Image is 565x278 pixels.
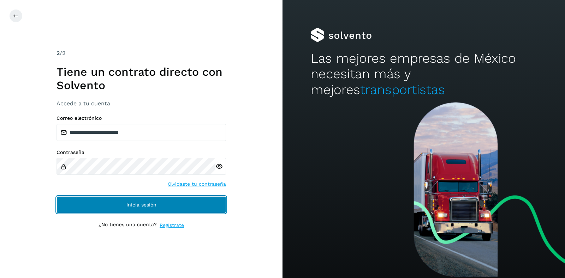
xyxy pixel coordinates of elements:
[168,180,226,188] a: Olvidaste tu contraseña
[56,115,226,121] label: Correo electrónico
[126,202,156,207] span: Inicia sesión
[56,49,226,57] div: /2
[56,50,60,56] span: 2
[56,149,226,155] label: Contraseña
[56,100,226,107] h3: Accede a tu cuenta
[160,222,184,229] a: Regístrate
[56,196,226,213] button: Inicia sesión
[311,51,537,98] h2: Las mejores empresas de México necesitan más y mejores
[99,222,157,229] p: ¿No tienes una cuenta?
[360,82,445,97] span: transportistas
[56,65,226,92] h1: Tiene un contrato directo con Solvento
